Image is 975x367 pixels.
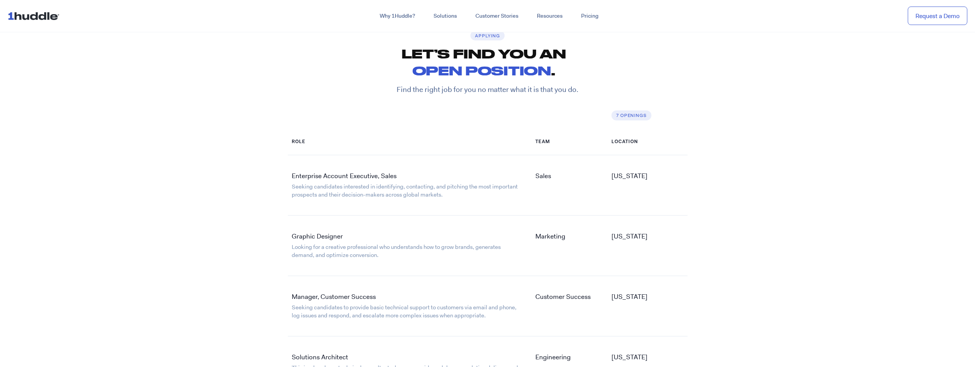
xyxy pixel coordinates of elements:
a: [US_STATE] [611,292,648,301]
a: Enterprise Account Executive, Sales [292,172,397,180]
a: [US_STATE] [611,232,648,240]
h6: 7 openings [611,110,651,120]
a: [US_STATE] [611,353,648,361]
p: Find the right job for you no matter what it is that you do. [288,85,688,95]
a: Resources [528,9,572,23]
a: Engineering [535,353,571,361]
a: Pricing [572,9,608,23]
a: Looking for a creative professional who understands how to grow brands, generates demand, and opt... [292,243,501,259]
a: Sales [535,172,551,180]
h6: Role [292,139,524,145]
a: Solutions Architect [292,353,348,361]
a: Marketing [535,232,565,240]
a: Seeking candidates interested in identifying, contacting, and pitching the most important prospec... [292,183,518,199]
span: open position [412,63,551,78]
a: Customer Success [535,292,591,301]
a: Seeking candidates to provide basic technical support to customers via email and phone, log issue... [292,304,517,319]
img: ... [8,8,63,23]
a: Request a Demo [908,7,967,25]
a: [US_STATE] [611,172,648,180]
a: Manager, Customer Success [292,292,376,301]
a: Why 1Huddle? [370,9,424,23]
h6: Location [611,139,683,145]
h6: Applying [470,31,504,41]
h2: Let’s find you an . [288,45,680,79]
h6: Team [535,139,604,145]
a: Solutions [424,9,466,23]
a: Customer Stories [466,9,528,23]
a: Graphic Designer [292,232,343,240]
